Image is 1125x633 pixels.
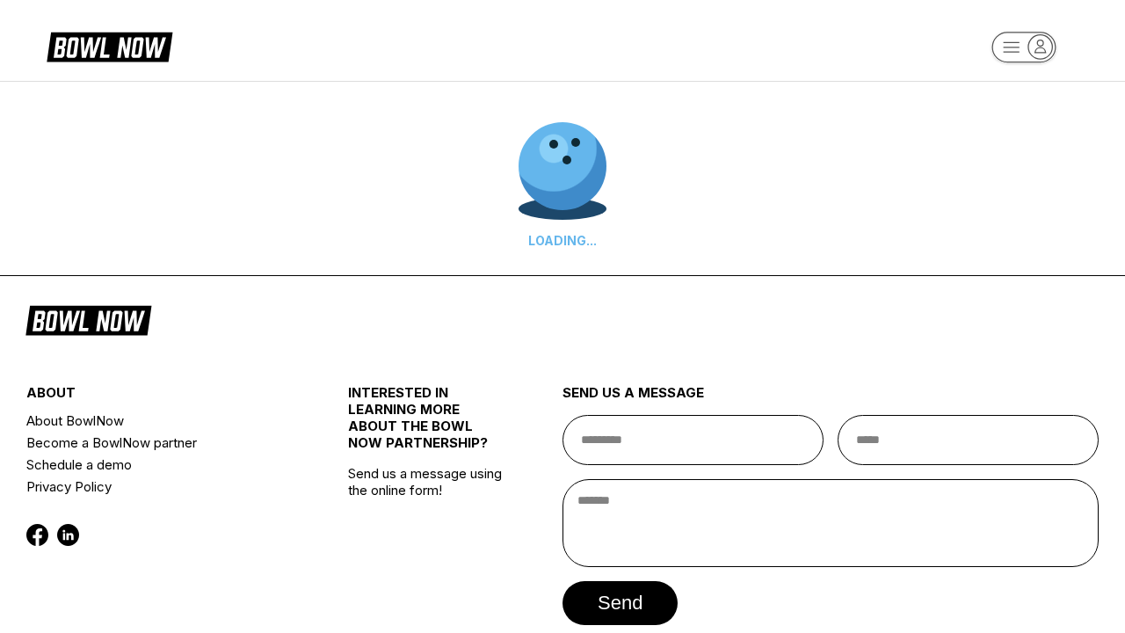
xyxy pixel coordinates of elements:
[26,410,294,432] a: About BowlNow
[562,581,678,625] button: send
[519,233,606,248] div: LOADING...
[562,384,1099,415] div: send us a message
[26,476,294,498] a: Privacy Policy
[26,432,294,454] a: Become a BowlNow partner
[348,384,509,465] div: INTERESTED IN LEARNING MORE ABOUT THE BOWL NOW PARTNERSHIP?
[26,384,294,410] div: about
[26,454,294,476] a: Schedule a demo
